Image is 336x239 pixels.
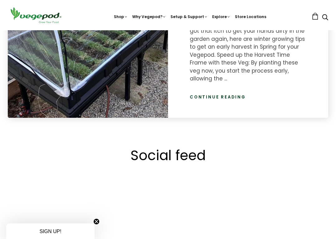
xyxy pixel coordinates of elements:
[235,14,266,19] a: Store Locations
[8,6,64,24] img: Vegepod
[114,14,128,19] a: Shop
[12,146,324,165] h2: Social feed
[93,218,100,225] button: Close teaser
[190,94,246,100] a: Continue reading
[190,11,306,83] div: It sure is harder to find a reason to get outdoors at this time of year…but if you’ve got that it...
[132,14,166,19] a: Why Vegepod?
[170,14,208,19] a: Setup & Support
[212,14,231,19] a: Explore
[40,229,61,234] span: SIGN UP!
[322,15,328,21] a: Search
[6,223,95,239] div: SIGN UP!Close teaser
